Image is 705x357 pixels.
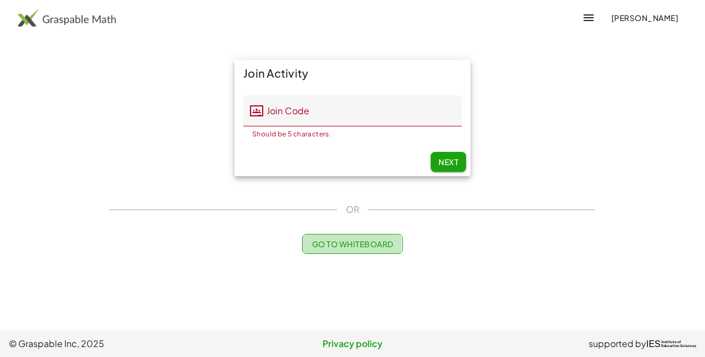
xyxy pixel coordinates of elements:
[646,339,661,349] span: IES
[238,337,467,350] a: Privacy policy
[602,8,687,28] button: [PERSON_NAME]
[589,337,646,350] span: supported by
[611,13,678,23] span: [PERSON_NAME]
[646,337,696,350] a: IESInstitute ofEducation Sciences
[9,337,238,350] span: © Graspable Inc, 2025
[302,234,402,254] button: Go to Whiteboard
[346,203,359,216] span: OR
[431,152,466,172] button: Next
[438,157,458,167] span: Next
[234,60,471,86] div: Join Activity
[311,239,393,249] span: Go to Whiteboard
[661,340,696,348] span: Institute of Education Sciences
[252,131,438,137] div: Should be 5 characters.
